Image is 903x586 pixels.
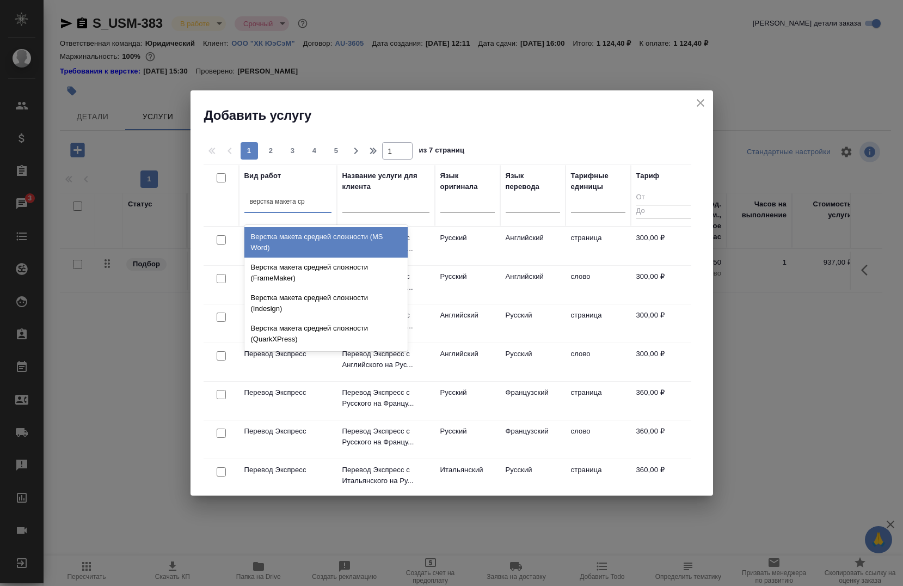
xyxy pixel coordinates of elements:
[631,420,696,459] td: 360,00 ₽
[244,319,408,349] div: Верстка макета средней сложности (QuarkXPress)
[500,227,566,265] td: Английский
[262,142,280,160] button: 2
[500,459,566,497] td: Русский
[342,426,429,448] p: Перевод Экспресс с Русского на Францу...
[500,420,566,459] td: Французский
[692,95,709,111] button: close
[284,142,302,160] button: 3
[306,145,323,156] span: 4
[244,387,331,398] p: Перевод Экспресс
[435,343,500,381] td: Английский
[284,145,302,156] span: 3
[244,227,408,258] div: Верстка макета средней сложности (MS Word)
[244,465,331,475] p: Перевод Экспресс
[631,382,696,420] td: 360,00 ₽
[566,227,631,265] td: страница
[631,227,696,265] td: 300,00 ₽
[328,145,345,156] span: 5
[636,205,691,218] input: До
[566,420,631,459] td: слово
[262,145,280,156] span: 2
[636,170,660,181] div: Тариф
[506,170,560,192] div: Язык перевода
[435,382,500,420] td: Русский
[500,343,566,381] td: Русский
[636,191,691,205] input: От
[342,349,429,370] p: Перевод Экспресс с Английского на Рус...
[440,170,495,192] div: Язык оригинала
[342,465,429,486] p: Перевод Экспресс с Итальянского на Ру...
[435,304,500,343] td: Английский
[435,420,500,459] td: Русский
[435,459,500,497] td: Итальянский
[328,142,345,160] button: 5
[306,142,323,160] button: 4
[244,170,281,181] div: Вид работ
[500,304,566,343] td: Русский
[435,227,500,265] td: Русский
[631,343,696,381] td: 300,00 ₽
[342,170,429,192] div: Название услуги для клиента
[631,304,696,343] td: 300,00 ₽
[631,266,696,304] td: 300,00 ₽
[566,266,631,304] td: слово
[244,258,408,288] div: Верстка макета средней сложности (FrameMaker)
[435,266,500,304] td: Русский
[419,144,465,160] span: из 7 страниц
[566,382,631,420] td: страница
[244,349,331,359] p: Перевод Экспресс
[631,459,696,497] td: 360,00 ₽
[342,387,429,409] p: Перевод Экспресс с Русского на Францу...
[244,426,331,437] p: Перевод Экспресс
[566,304,631,343] td: страница
[244,288,408,319] div: Верстка макета средней сложности (Indesign)
[204,107,713,124] h2: Добавить услугу
[566,459,631,497] td: страница
[500,382,566,420] td: Французский
[500,266,566,304] td: Английский
[566,343,631,381] td: слово
[571,170,625,192] div: Тарифные единицы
